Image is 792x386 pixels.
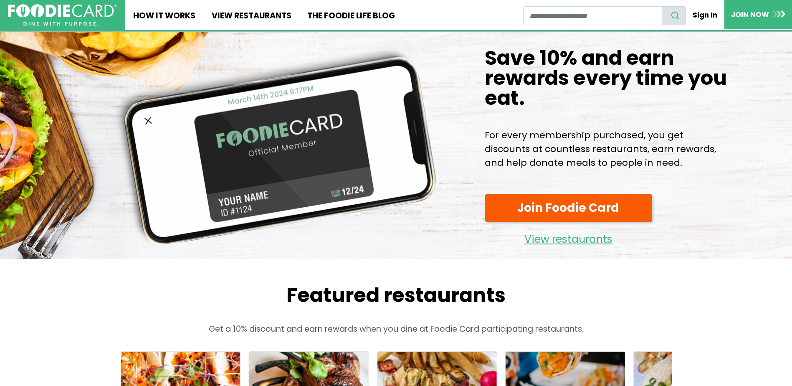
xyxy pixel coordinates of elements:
[485,48,730,108] h1: Save 10% and earn rewards every time you eat.
[8,4,117,26] img: FoodieCard; Eat, Drink, Save, Donate
[686,6,724,24] a: Sign In
[662,6,686,25] button: search
[485,128,730,170] p: For every membership purchased, you get discounts at countless restaurants, earn rewards, and hel...
[523,6,662,25] input: restaurant search
[104,283,688,307] h2: Featured restaurants
[104,323,688,335] p: Get a 10% discount and earn rewards when you dine at Foodie Card participating restaurants.
[485,194,653,223] a: Join Foodie Card
[485,226,653,248] a: View restaurants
